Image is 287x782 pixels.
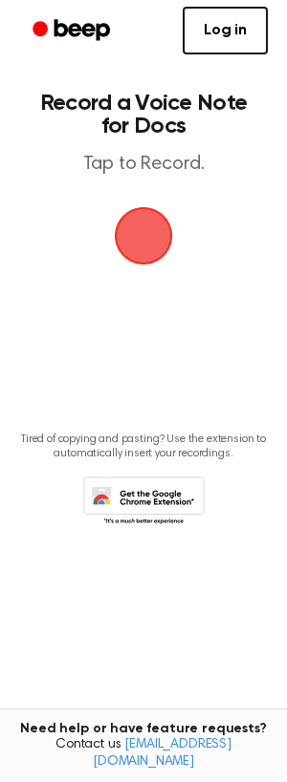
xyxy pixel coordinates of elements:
[115,207,172,264] img: Beep Logo
[15,433,272,461] p: Tired of copying and pasting? Use the extension to automatically insert your recordings.
[11,737,276,771] span: Contact us
[183,7,268,54] a: Log in
[93,738,232,769] a: [EMAIL_ADDRESS][DOMAIN_NAME]
[19,12,127,50] a: Beep
[34,92,253,137] h1: Record a Voice Note for Docs
[34,153,253,177] p: Tap to Record.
